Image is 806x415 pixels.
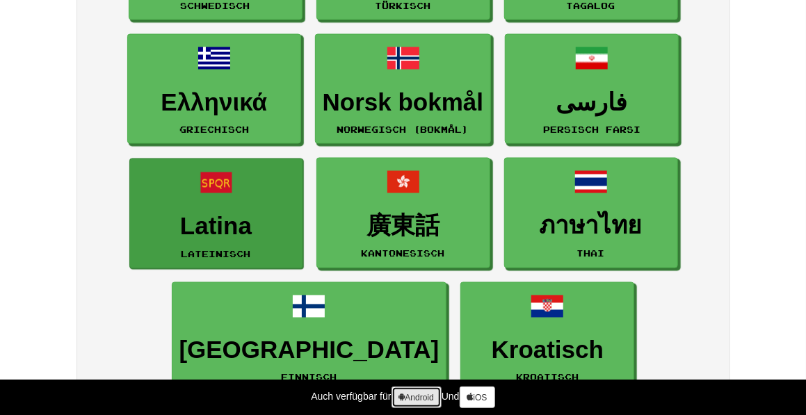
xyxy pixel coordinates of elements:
a: ภาษาไทยThai [504,158,678,268]
font: ภาษาไทย [540,212,643,239]
font: Türkisch [376,1,431,10]
font: Norwegisch (Bokmål) [337,124,469,134]
a: Kroatischkroatisch [460,282,634,393]
font: [GEOGRAPHIC_DATA] [179,336,440,364]
font: Kroatisch [492,336,604,364]
font: Android [405,393,434,402]
font: iOS [474,393,487,402]
a: Norsk bokmålNorwegisch (Bokmål) [315,34,491,145]
font: griechisch [179,124,249,134]
font: فارسی [556,88,628,115]
font: Persisch Farsi [543,124,640,134]
font: Und [442,391,460,402]
font: finnisch [281,373,337,382]
font: Norsk bokmål [323,88,483,115]
font: Tagalog [567,1,615,10]
a: iOS [460,386,495,408]
a: Latinalateinisch [129,158,303,269]
font: 廣東話 [366,212,440,239]
font: Thai [577,249,605,259]
a: [GEOGRAPHIC_DATA]finnisch [172,282,447,393]
a: فارسیPersisch Farsi [505,34,679,145]
a: Ελληνικάgriechisch [127,34,301,145]
font: Latina [180,213,252,240]
a: 廣東話Kantonesisch [316,158,490,268]
font: kroatisch [516,373,579,382]
font: Kantonesisch [362,249,445,259]
font: Auch verfügbar für [311,391,391,402]
font: Ελληνικά [161,88,267,115]
a: Android [392,386,442,408]
font: lateinisch [182,250,251,259]
font: Schwedisch [181,1,250,10]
